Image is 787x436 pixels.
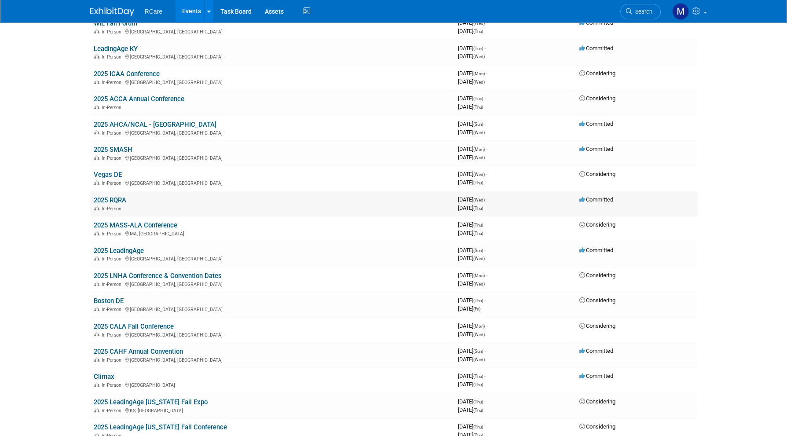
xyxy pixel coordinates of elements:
span: (Mon) [473,71,485,76]
img: Mike Andolina [672,3,689,20]
span: Committed [579,348,613,354]
span: - [484,348,486,354]
span: Committed [579,247,613,253]
span: Considering [579,171,615,177]
img: In-Person Event [94,408,99,412]
span: In-Person [102,130,124,136]
span: Search [632,8,652,15]
span: (Thu) [473,408,483,413]
div: [GEOGRAPHIC_DATA], [GEOGRAPHIC_DATA] [94,28,451,35]
span: In-Person [102,231,124,237]
span: Considering [579,398,615,405]
img: In-Person Event [94,54,99,59]
span: Considering [579,272,615,278]
span: Committed [579,373,613,379]
span: (Wed) [473,332,485,337]
span: [DATE] [458,373,486,379]
span: Considering [579,423,615,430]
span: (Wed) [473,130,485,135]
span: - [484,423,486,430]
span: In-Person [102,408,124,414]
img: In-Person Event [94,29,99,33]
span: (Thu) [473,223,483,227]
span: - [484,121,486,127]
span: (Thu) [473,399,483,404]
span: - [486,322,487,329]
span: - [486,19,487,26]
span: - [484,45,486,51]
span: (Wed) [473,256,485,261]
span: [DATE] [458,95,486,102]
span: [DATE] [458,356,485,363]
a: 2025 LNHA Conference & Convention Dates [94,272,222,280]
span: - [484,373,486,379]
span: (Thu) [473,231,483,236]
img: In-Person Event [94,105,99,109]
span: (Thu) [473,105,483,110]
div: [GEOGRAPHIC_DATA], [GEOGRAPHIC_DATA] [94,78,451,85]
a: LeadingAge KY [94,45,138,53]
span: Committed [579,121,613,127]
div: [GEOGRAPHIC_DATA], [GEOGRAPHIC_DATA] [94,129,451,136]
span: - [484,398,486,405]
span: (Mon) [473,324,485,329]
span: [DATE] [458,322,487,329]
span: In-Person [102,29,124,35]
span: In-Person [102,80,124,85]
img: In-Person Event [94,256,99,260]
span: - [486,146,487,152]
a: 2025 SMASH [94,146,132,154]
a: Search [620,4,661,19]
div: [GEOGRAPHIC_DATA], [GEOGRAPHIC_DATA] [94,356,451,363]
img: In-Person Event [94,282,99,286]
span: [DATE] [458,129,485,136]
span: - [486,272,487,278]
img: In-Person Event [94,155,99,160]
span: [DATE] [458,171,487,177]
img: In-Person Event [94,180,99,185]
span: Considering [579,221,615,228]
span: [DATE] [458,423,486,430]
span: (Wed) [473,80,485,84]
span: [DATE] [458,70,487,77]
div: [GEOGRAPHIC_DATA], [GEOGRAPHIC_DATA] [94,280,451,287]
img: In-Person Event [94,332,99,337]
span: Considering [579,95,615,102]
span: - [484,95,486,102]
span: Committed [579,19,613,26]
span: - [484,297,486,304]
img: In-Person Event [94,382,99,387]
span: (Fri) [473,307,480,311]
span: [DATE] [458,146,487,152]
span: [DATE] [458,45,486,51]
span: [DATE] [458,205,483,211]
a: 2025 CALA Fall Conference [94,322,174,330]
span: In-Person [102,155,124,161]
span: In-Person [102,256,124,262]
span: (Thu) [473,180,483,185]
span: (Thu) [473,298,483,303]
span: Considering [579,70,615,77]
span: (Sun) [473,248,483,253]
span: [DATE] [458,331,485,337]
span: (Tue) [473,46,483,51]
span: In-Person [102,357,124,363]
img: In-Person Event [94,231,99,235]
span: In-Person [102,206,124,212]
img: In-Person Event [94,130,99,135]
span: [DATE] [458,28,483,34]
img: In-Person Event [94,206,99,210]
span: (Thu) [473,425,483,429]
img: In-Person Event [94,307,99,311]
span: In-Person [102,180,124,186]
span: [DATE] [458,154,485,161]
span: [DATE] [458,280,485,287]
div: [GEOGRAPHIC_DATA], [GEOGRAPHIC_DATA] [94,154,451,161]
div: [GEOGRAPHIC_DATA], [GEOGRAPHIC_DATA] [94,53,451,60]
div: [GEOGRAPHIC_DATA], [GEOGRAPHIC_DATA] [94,179,451,186]
span: (Wed) [473,155,485,160]
span: [DATE] [458,297,486,304]
span: In-Person [102,105,124,110]
span: [DATE] [458,398,486,405]
span: Committed [579,146,613,152]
